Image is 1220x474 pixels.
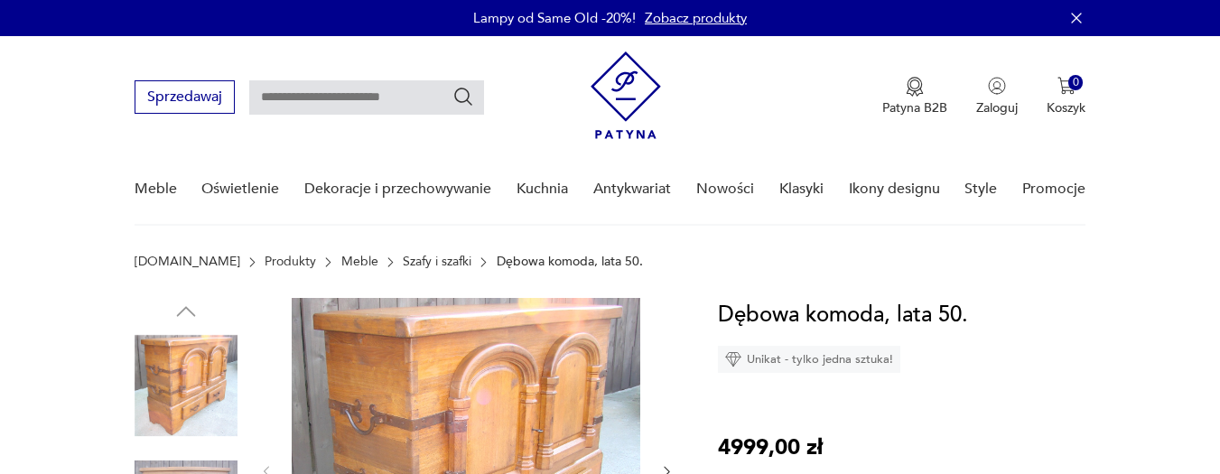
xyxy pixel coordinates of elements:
a: Ikony designu [849,154,940,224]
a: Promocje [1022,154,1085,224]
p: 4999,00 zł [718,431,823,465]
img: Ikona koszyka [1057,77,1076,95]
button: Sprzedawaj [135,80,235,114]
button: Patyna B2B [882,77,947,116]
a: Kuchnia [517,154,568,224]
a: Antykwariat [593,154,671,224]
a: Meble [135,154,177,224]
button: Szukaj [452,86,474,107]
a: Produkty [265,255,316,269]
h1: Dębowa komoda, lata 50. [718,298,968,332]
img: Ikona medalu [906,77,924,97]
img: Ikonka użytkownika [988,77,1006,95]
a: Sprzedawaj [135,92,235,105]
div: Unikat - tylko jedna sztuka! [718,346,900,373]
button: 0Koszyk [1047,77,1085,116]
p: Patyna B2B [882,99,947,116]
img: Ikona diamentu [725,351,741,367]
a: Ikona medaluPatyna B2B [882,77,947,116]
div: 0 [1068,75,1084,90]
a: Szafy i szafki [403,255,471,269]
a: Style [964,154,997,224]
a: Zobacz produkty [645,9,747,27]
a: Dekoracje i przechowywanie [304,154,491,224]
p: Lampy od Same Old -20%! [473,9,636,27]
a: Meble [341,255,378,269]
img: Patyna - sklep z meblami i dekoracjami vintage [591,51,661,139]
img: Zdjęcie produktu Dębowa komoda, lata 50. [135,334,237,437]
a: [DOMAIN_NAME] [135,255,240,269]
p: Dębowa komoda, lata 50. [497,255,643,269]
a: Klasyki [779,154,824,224]
button: Zaloguj [976,77,1018,116]
p: Zaloguj [976,99,1018,116]
a: Oświetlenie [201,154,279,224]
a: Nowości [696,154,754,224]
p: Koszyk [1047,99,1085,116]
